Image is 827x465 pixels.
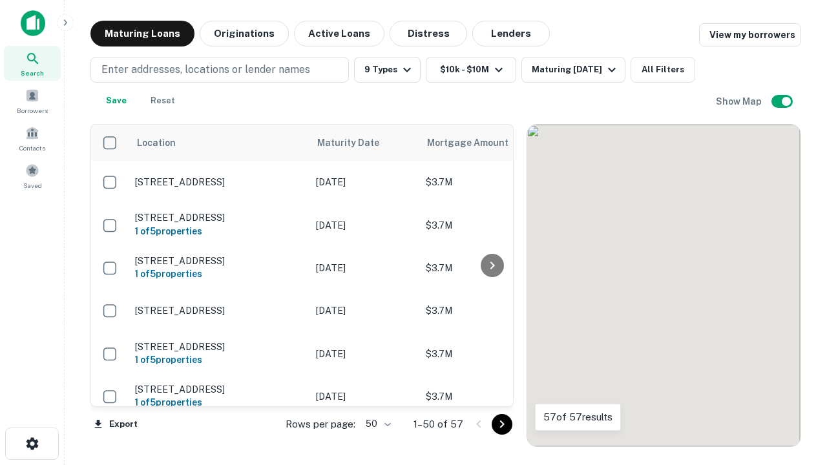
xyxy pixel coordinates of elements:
[23,180,42,191] span: Saved
[316,175,413,189] p: [DATE]
[90,21,194,46] button: Maturing Loans
[316,261,413,275] p: [DATE]
[4,46,61,81] a: Search
[390,21,467,46] button: Distress
[4,121,61,156] a: Contacts
[527,125,801,446] div: 0 0
[716,94,764,108] h6: Show Map
[135,305,303,316] p: [STREET_ADDRESS]
[135,212,303,223] p: [STREET_ADDRESS]
[427,135,525,150] span: Mortgage Amount
[309,125,419,161] th: Maturity Date
[413,417,463,432] p: 1–50 of 57
[532,62,620,77] div: Maturing [DATE]
[135,267,303,281] h6: 1 of 5 properties
[135,384,303,395] p: [STREET_ADDRESS]
[4,158,61,193] a: Saved
[472,21,550,46] button: Lenders
[135,176,303,188] p: [STREET_ADDRESS]
[135,341,303,353] p: [STREET_ADDRESS]
[142,88,183,114] button: Reset
[17,105,48,116] span: Borrowers
[426,389,555,404] p: $3.7M
[316,347,413,361] p: [DATE]
[21,10,45,36] img: capitalize-icon.png
[96,88,137,114] button: Save your search to get updates of matches that match your search criteria.
[135,255,303,267] p: [STREET_ADDRESS]
[521,57,625,83] button: Maturing [DATE]
[90,57,349,83] button: Enter addresses, locations or lender names
[492,414,512,435] button: Go to next page
[426,175,555,189] p: $3.7M
[316,304,413,318] p: [DATE]
[316,389,413,404] p: [DATE]
[426,261,555,275] p: $3.7M
[21,68,44,78] span: Search
[426,218,555,232] p: $3.7M
[135,395,303,409] h6: 1 of 5 properties
[294,21,384,46] button: Active Loans
[317,135,396,150] span: Maturity Date
[19,143,45,153] span: Contacts
[354,57,421,83] button: 9 Types
[426,57,516,83] button: $10k - $10M
[129,125,309,161] th: Location
[361,415,393,433] div: 50
[101,62,310,77] p: Enter addresses, locations or lender names
[200,21,289,46] button: Originations
[135,224,303,238] h6: 1 of 5 properties
[286,417,355,432] p: Rows per page:
[4,83,61,118] a: Borrowers
[699,23,801,46] a: View my borrowers
[135,353,303,367] h6: 1 of 5 properties
[136,135,176,150] span: Location
[426,347,555,361] p: $3.7M
[90,415,141,434] button: Export
[426,304,555,318] p: $3.7M
[762,362,827,424] iframe: Chat Widget
[543,409,612,425] p: 57 of 57 results
[316,218,413,232] p: [DATE]
[419,125,561,161] th: Mortgage Amount
[631,57,695,83] button: All Filters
